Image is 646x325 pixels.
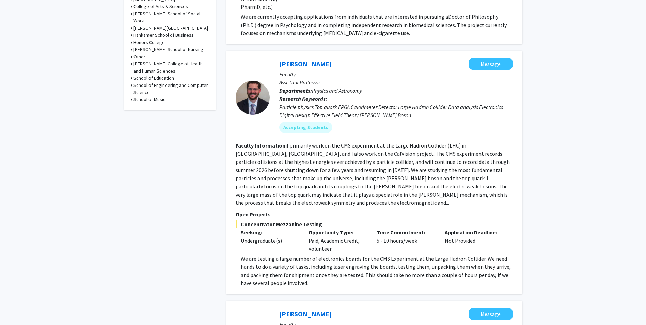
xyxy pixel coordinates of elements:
[377,228,435,236] p: Time Commitment:
[241,254,513,287] p: We are testing a large number of electronics boards for the CMS Experiment at the Large Hadron Co...
[372,228,440,253] div: 5 - 10 hours/week
[5,294,29,320] iframe: Chat
[133,75,174,82] h3: School of Education
[133,10,209,25] h3: [PERSON_NAME] School of Social Work
[440,228,508,253] div: Not Provided
[303,228,372,253] div: Paid, Academic Credit, Volunteer
[279,310,332,318] a: [PERSON_NAME]
[469,308,513,320] button: Message Joshua Alley
[133,96,166,103] h3: School of Music
[133,39,165,46] h3: Honors College
[445,228,503,236] p: Application Deadline:
[241,236,299,245] div: Undergraduate(s)
[133,32,194,39] h3: Hankamer School of Business
[279,87,312,94] b: Departments:
[279,70,513,78] p: Faculty
[241,13,513,37] p: We are currently accepting applications from individuals that are interested in pursuing a
[236,210,513,218] p: Open Projects
[133,53,145,60] h3: Other
[133,82,209,96] h3: School of Engineering and Computer Science
[279,95,327,102] b: Research Keywords:
[279,60,332,68] a: [PERSON_NAME]
[309,228,366,236] p: Opportunity Type:
[133,46,203,53] h3: [PERSON_NAME] School of Nursing
[469,58,513,70] button: Message Jon Wilson
[279,103,513,119] div: Particle physics Top quark FPGA Calorimeter Detector Large Hadron Collider Data analysis Electron...
[133,25,208,32] h3: [PERSON_NAME][GEOGRAPHIC_DATA]
[312,87,362,94] span: Physics and Astronomy
[279,122,332,133] mat-chip: Accepting Students
[133,3,188,10] h3: College of Arts & Sciences
[133,60,209,75] h3: [PERSON_NAME] College of Health and Human Sciences
[241,228,299,236] p: Seeking:
[241,13,507,36] span: Doctor of Philosophy (Ph.D.) degree in Psychology and in completing independent research in biome...
[236,142,287,149] b: Faculty Information:
[279,78,513,87] p: Assistant Professor
[236,142,510,206] fg-read-more: I primarily work on the CMS experiment at the Large Hadron Collider (LHC) in [GEOGRAPHIC_DATA], [...
[236,220,513,228] span: Concentrator Mezzanine Testing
